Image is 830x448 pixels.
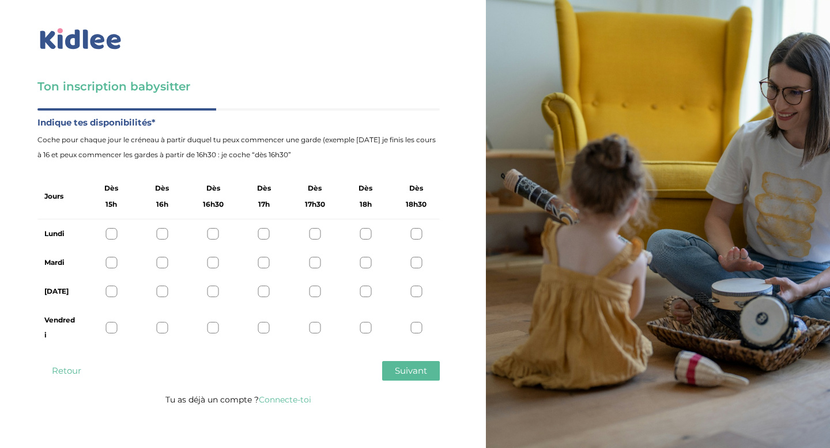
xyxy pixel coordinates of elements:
[37,392,440,407] p: Tu as déjà un compte ?
[104,181,118,196] span: Dès
[395,365,427,376] span: Suivant
[203,197,224,212] span: 16h30
[44,255,77,270] label: Mardi
[409,181,423,196] span: Dès
[37,115,440,130] label: Indique tes disponibilités*
[37,132,440,162] span: Coche pour chaque jour le créneau à partir duquel tu peux commencer une garde (exemple [DATE] je ...
[156,197,168,212] span: 16h
[259,394,311,405] a: Connecte-toi
[44,313,77,343] label: Vendredi
[44,284,77,299] label: [DATE]
[308,181,322,196] span: Dès
[37,78,440,94] h3: Ton inscription babysitter
[258,197,270,212] span: 17h
[359,181,372,196] span: Dès
[105,197,117,212] span: 15h
[382,361,440,381] button: Suivant
[406,197,427,212] span: 18h30
[44,189,63,204] label: Jours
[206,181,220,196] span: Dès
[360,197,372,212] span: 18h
[155,181,169,196] span: Dès
[37,361,95,381] button: Retour
[257,181,271,196] span: Dès
[44,226,77,241] label: Lundi
[305,197,325,212] span: 17h30
[37,26,124,52] img: logo_kidlee_bleu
